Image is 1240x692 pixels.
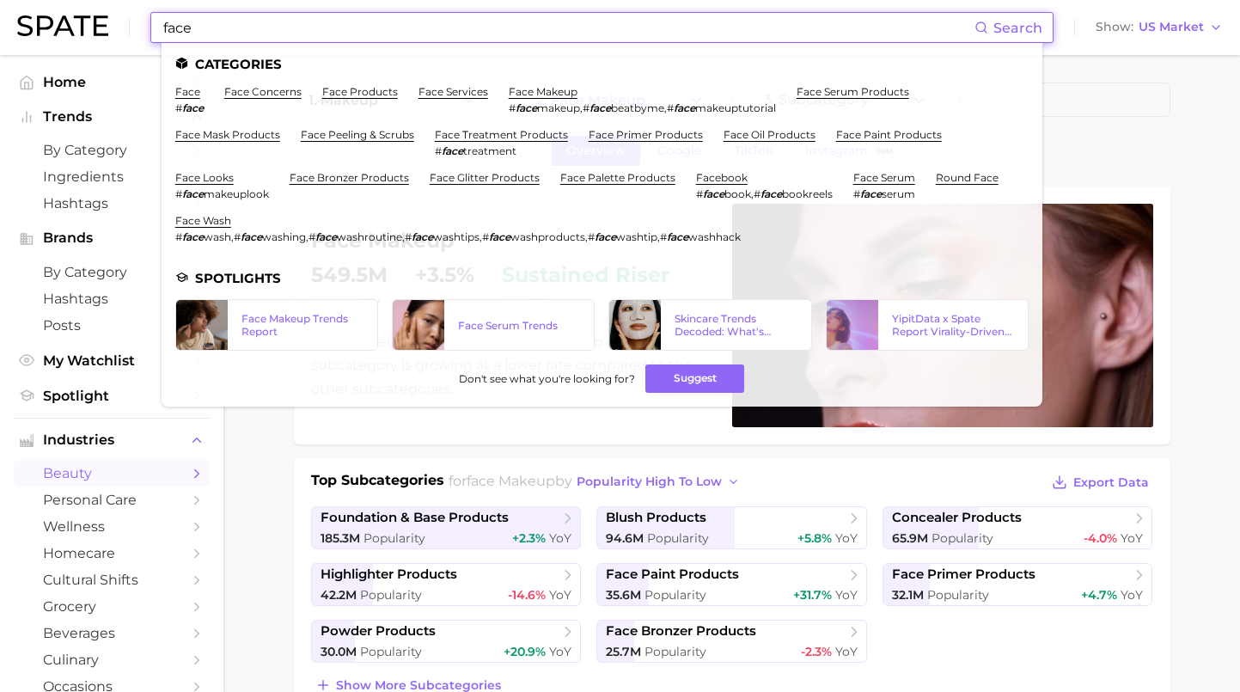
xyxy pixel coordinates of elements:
[43,168,180,185] span: Ingredients
[509,101,516,114] span: #
[797,530,832,546] span: +5.8%
[760,187,782,200] em: face
[182,187,204,200] em: face
[43,652,180,668] span: culinary
[608,299,811,351] a: Skincare Trends Decoded: What's Popular According to Google Search & TikTok
[14,427,210,453] button: Industries
[14,69,210,95] a: Home
[430,171,540,184] a: face glitter products
[724,187,751,200] span: book
[782,187,833,200] span: bookreels
[667,230,688,243] em: face
[754,187,760,200] span: #
[43,195,180,211] span: Hashtags
[241,312,363,338] div: Face Makeup Trends Report
[611,101,664,114] span: beatbyme
[703,187,724,200] em: face
[883,506,1153,549] a: concealer products65.9m Popularity-4.0% YoY
[860,187,882,200] em: face
[616,230,657,243] span: washtip
[1091,16,1227,39] button: ShowUS Market
[644,587,706,603] span: Popularity
[311,620,582,663] a: powder products30.0m Popularity+20.9% YoY
[826,299,1029,351] a: YipitData x Spate Report Virality-Driven Brands Are Taking a Slice of the Beauty Pie
[688,230,741,243] span: washhack
[1096,22,1133,32] span: Show
[459,372,635,385] span: Don't see what you're looking for?
[482,230,489,243] span: #
[412,230,433,243] em: face
[510,230,585,243] span: washproducts
[695,101,776,114] span: makeuptutorial
[175,57,1029,71] li: Categories
[435,144,442,157] span: #
[14,460,210,487] a: beauty
[224,85,302,98] a: face concerns
[606,566,739,583] span: face paint products
[43,109,180,125] span: Trends
[175,230,182,243] span: #
[595,230,616,243] em: face
[645,364,744,393] button: Suggest
[892,587,924,603] span: 32.1m
[647,530,709,546] span: Popularity
[311,563,582,606] a: highlighter products42.2m Popularity-14.6% YoY
[644,644,706,659] span: Popularity
[696,187,703,200] span: #
[182,230,204,243] em: face
[43,264,180,280] span: by Category
[360,587,422,603] span: Popularity
[606,587,641,603] span: 35.6m
[175,128,280,141] a: face mask products
[182,101,204,114] em: face
[14,513,210,540] a: wellness
[315,230,337,243] em: face
[175,214,231,227] a: face wash
[1084,530,1117,546] span: -4.0%
[606,644,641,659] span: 25.7m
[14,566,210,593] a: cultural shifts
[301,128,414,141] a: face peeling & scrubs
[696,171,748,184] a: facebook
[337,230,402,243] span: washroutine
[290,171,409,184] a: face bronzer products
[1073,475,1149,490] span: Export Data
[797,85,909,98] a: face serum products
[321,510,509,526] span: foundation & base products
[660,230,667,243] span: #
[589,128,703,141] a: face primer products
[14,312,210,339] a: Posts
[14,190,210,217] a: Hashtags
[14,487,210,513] a: personal care
[442,144,463,157] em: face
[43,291,180,307] span: Hashtags
[467,473,555,489] span: face makeup
[322,85,398,98] a: face products
[204,187,269,200] span: makeuplook
[577,475,722,489] span: popularity high to low
[606,510,706,526] span: blush products
[175,299,378,351] a: Face Makeup Trends Report
[14,285,210,312] a: Hashtags
[675,312,797,338] div: Skincare Trends Decoded: What's Popular According to Google Search & TikTok
[14,383,210,409] a: Spotlight
[836,128,942,141] a: face paint products
[516,101,537,114] em: face
[43,625,180,641] span: beverages
[882,187,915,200] span: serum
[321,644,357,659] span: 30.0m
[504,644,546,659] span: +20.9%
[43,74,180,90] span: Home
[927,587,989,603] span: Popularity
[892,530,928,546] span: 65.9m
[588,230,595,243] span: #
[43,492,180,508] span: personal care
[549,587,571,603] span: YoY
[43,545,180,561] span: homecare
[363,530,425,546] span: Popularity
[583,101,589,114] span: #
[435,128,568,141] a: face treatment products
[667,101,674,114] span: #
[175,271,1029,285] li: Spotlights
[463,144,516,157] span: treatment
